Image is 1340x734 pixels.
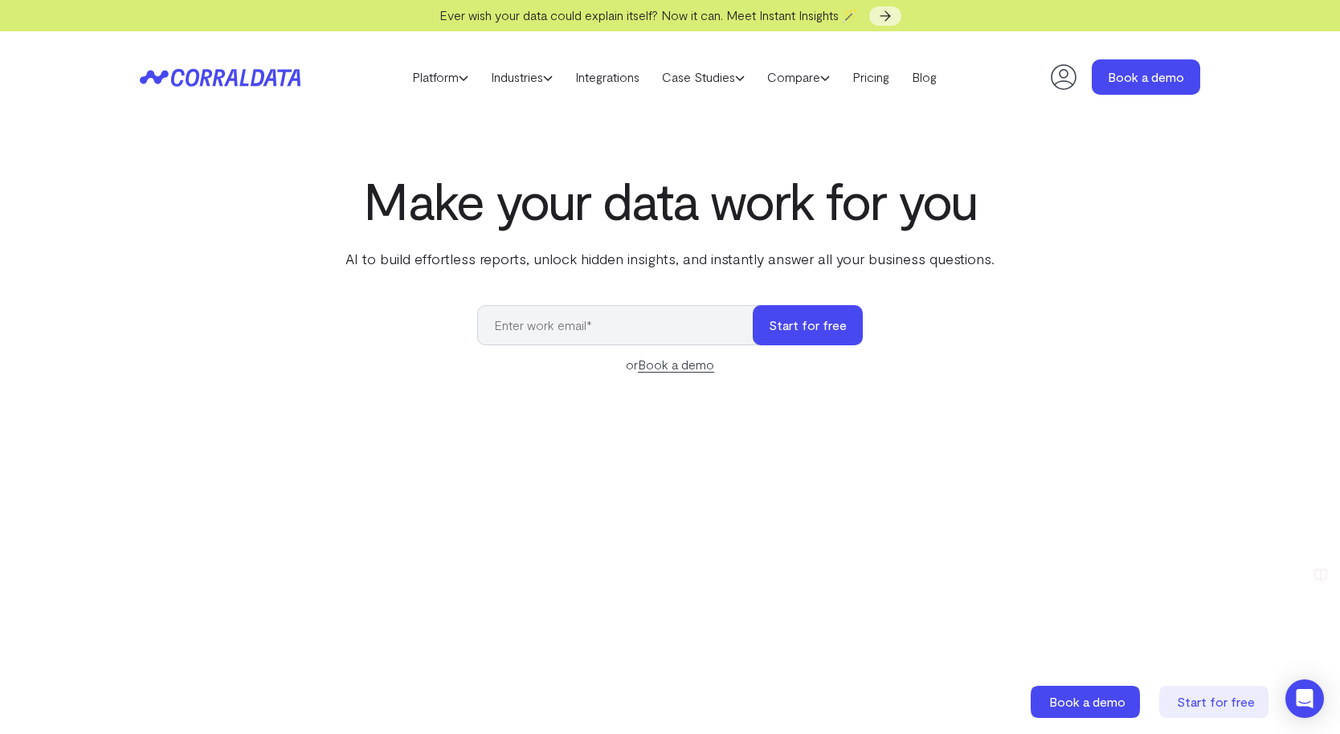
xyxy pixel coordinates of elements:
[342,248,998,269] p: AI to build effortless reports, unlock hidden insights, and instantly answer all your business qu...
[841,65,901,89] a: Pricing
[901,65,948,89] a: Blog
[1031,686,1143,718] a: Book a demo
[753,305,863,345] button: Start for free
[342,171,998,229] h1: Make your data work for you
[1092,59,1200,95] a: Book a demo
[756,65,841,89] a: Compare
[477,355,863,374] div: or
[1049,694,1126,709] span: Book a demo
[638,357,714,373] a: Book a demo
[651,65,756,89] a: Case Studies
[401,65,480,89] a: Platform
[1159,686,1272,718] a: Start for free
[564,65,651,89] a: Integrations
[1285,679,1324,718] div: Open Intercom Messenger
[477,305,769,345] input: Enter work email*
[439,7,858,22] span: Ever wish your data could explain itself? Now it can. Meet Instant Insights 🪄
[1177,694,1255,709] span: Start for free
[480,65,564,89] a: Industries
